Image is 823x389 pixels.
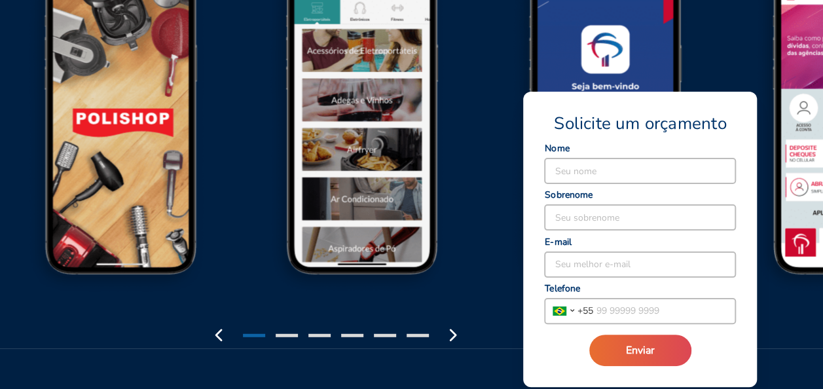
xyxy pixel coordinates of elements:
span: + 55 [577,304,593,318]
input: 99 99999 9999 [593,299,735,324]
span: Solicite um orçamento [554,113,726,135]
span: Enviar [626,343,655,358]
input: Seu sobrenome [545,205,735,230]
button: Enviar [589,335,691,366]
input: Seu nome [545,158,735,183]
input: Seu melhor e-mail [545,252,735,277]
